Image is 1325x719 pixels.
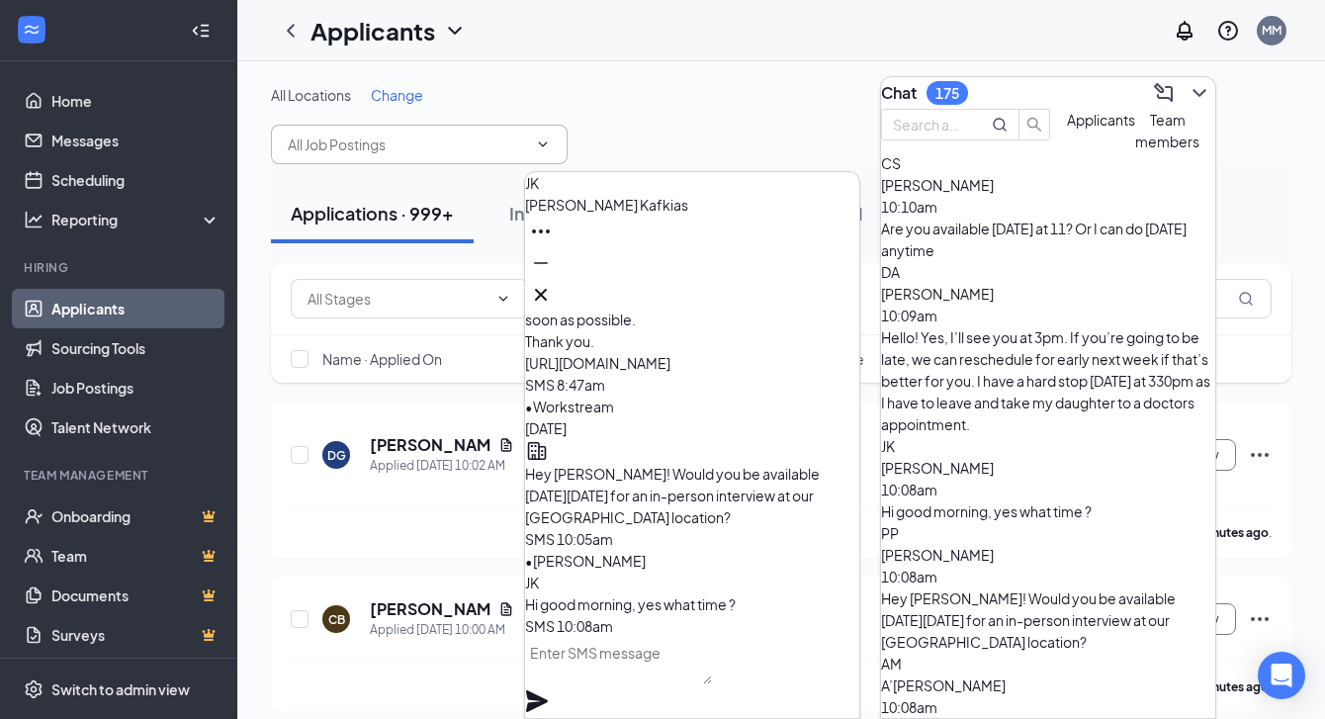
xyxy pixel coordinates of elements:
[51,81,221,121] a: Home
[24,259,217,276] div: Hiring
[525,465,820,526] span: Hey [PERSON_NAME]! Would you be available [DATE][DATE] for an in-person interview at our [GEOGRAP...
[525,172,859,194] div: JK
[51,576,221,615] a: DocumentsCrown
[1067,111,1135,129] span: Applicants
[881,261,1215,283] div: DA
[525,572,859,593] div: JK
[191,21,211,41] svg: Collapse
[308,288,487,310] input: All Stages
[498,437,514,453] svg: Document
[881,152,1215,174] div: CS
[327,447,346,464] div: DG
[51,496,221,536] a: OnboardingCrown
[881,307,937,324] span: 10:09am
[529,251,553,275] svg: Minimize
[529,283,553,307] svg: Cross
[881,653,1215,674] div: AM
[51,210,221,229] div: Reporting
[288,134,527,155] input: All Job Postings
[529,220,553,243] svg: Ellipses
[509,201,631,225] div: Interviews · 27
[525,552,646,570] span: • [PERSON_NAME]
[24,679,44,699] svg: Settings
[1019,117,1049,133] span: search
[371,86,423,104] span: Change
[291,201,454,225] div: Applications · 999+
[881,176,994,194] span: [PERSON_NAME]
[1248,443,1272,467] svg: Ellipses
[1135,111,1199,150] span: Team members
[51,160,221,200] a: Scheduling
[24,210,44,229] svg: Analysis
[1262,22,1281,39] div: MM
[22,20,42,40] svg: WorkstreamLogo
[893,114,964,135] input: Search applicant
[322,349,442,369] span: Name · Applied On
[370,620,514,640] div: Applied [DATE] 10:00 AM
[1184,77,1215,109] button: ChevronDown
[1173,19,1196,43] svg: Notifications
[51,328,221,368] a: Sourcing Tools
[1183,679,1269,694] b: 11 minutes ago
[51,407,221,447] a: Talent Network
[525,279,557,311] button: Cross
[370,598,490,620] h5: [PERSON_NAME]
[525,196,688,214] span: [PERSON_NAME] Kafkias
[51,679,190,699] div: Switch to admin view
[1216,19,1240,43] svg: QuestionInfo
[525,216,557,247] button: Ellipses
[1238,291,1254,307] svg: MagnifyingGlass
[881,82,917,104] h3: Chat
[1148,77,1180,109] button: ComposeMessage
[498,601,514,617] svg: Document
[881,500,1215,522] div: Hi good morning, yes what time ?
[271,86,351,104] span: All Locations
[370,434,490,456] h5: [PERSON_NAME]
[881,218,1215,261] div: Are you available [DATE] at 11? Or I can do [DATE] anytime
[881,546,994,564] span: [PERSON_NAME]
[881,587,1215,653] div: Hey [PERSON_NAME]! Would you be available [DATE][DATE] for an in-person interview at our [GEOGRAP...
[51,121,221,160] a: Messages
[881,285,994,303] span: [PERSON_NAME]
[495,291,511,307] svg: ChevronDown
[535,136,551,152] svg: ChevronDown
[525,528,859,550] div: SMS 10:05am
[525,398,614,415] span: • Workstream
[525,595,736,613] span: Hi good morning, yes what time ?
[1188,81,1211,105] svg: ChevronDown
[881,481,937,498] span: 10:08am
[992,117,1008,133] svg: MagnifyingGlass
[525,689,549,713] svg: Plane
[1018,109,1050,140] button: search
[51,368,221,407] a: Job Postings
[24,467,217,484] div: Team Management
[310,14,435,47] h1: Applicants
[1248,607,1272,631] svg: Ellipses
[525,247,557,279] button: Minimize
[51,289,221,328] a: Applicants
[881,459,994,477] span: [PERSON_NAME]
[443,19,467,43] svg: ChevronDown
[1152,81,1176,105] svg: ComposeMessage
[370,456,514,476] div: Applied [DATE] 10:02 AM
[525,419,567,437] span: [DATE]
[525,439,549,463] svg: Company
[881,522,1215,544] div: PP
[1258,652,1305,699] div: Open Intercom Messenger
[525,615,859,637] div: SMS 10:08am
[328,611,345,628] div: CB
[525,374,859,396] div: SMS 8:47am
[881,198,937,216] span: 10:10am
[51,536,221,576] a: TeamCrown
[1183,525,1269,540] b: 10 minutes ago
[881,435,1215,457] div: JK
[881,568,937,585] span: 10:08am
[881,698,937,716] span: 10:08am
[279,19,303,43] svg: ChevronLeft
[51,615,221,655] a: SurveysCrown
[881,676,1006,694] span: A’[PERSON_NAME]
[935,85,959,102] div: 175
[881,326,1215,435] div: Hello! Yes, I’ll see you at 3pm. If you’re going to be late, we can reschedule for early next wee...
